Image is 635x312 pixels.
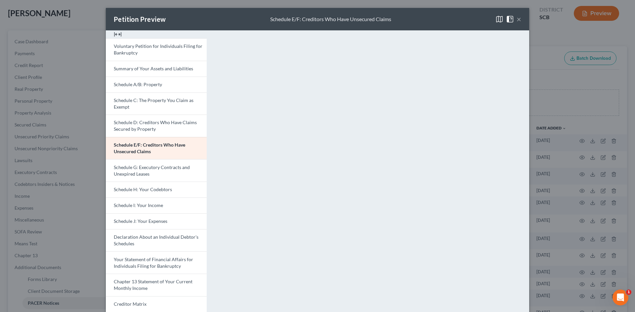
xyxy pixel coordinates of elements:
[114,202,163,208] span: Schedule I: Your Income
[106,251,207,274] a: Your Statement of Financial Affairs for Individuals Filing for Bankruptcy
[106,296,207,312] a: Creditor Matrix
[114,30,122,38] img: expand-e0f6d898513216a626fdd78e52531dac95497ffd26381d4c15ee2fc46db09dca.svg
[114,257,193,269] span: Your Statement of Financial Affairs for Individuals Filing for Bankruptcy
[114,82,162,87] span: Schedule A/B: Property
[613,290,628,305] iframe: Intercom live chat
[114,66,193,71] span: Summary of Your Assets and Liabilities
[114,301,147,307] span: Creditor Matrix
[270,16,391,23] div: Schedule E/F: Creditors Who Have Unsecured Claims
[114,120,197,132] span: Schedule D: Creditors Who Have Claims Secured by Property
[106,137,207,159] a: Schedule E/F: Creditors Who Have Unsecured Claims
[106,61,207,77] a: Summary of Your Assets and Liabilities
[106,197,207,213] a: Schedule I: Your Income
[106,182,207,197] a: Schedule H: Your Codebtors
[114,43,202,55] span: Voluntary Petition for Individuals Filing for Bankruptcy
[626,290,631,295] span: 1
[106,38,207,61] a: Voluntary Petition for Individuals Filing for Bankruptcy
[106,115,207,137] a: Schedule D: Creditors Who Have Claims Secured by Property
[114,164,190,177] span: Schedule G: Executory Contracts and Unexpired Leases
[517,15,521,23] button: ×
[506,15,514,23] img: help-close-5ba153eb36485ed6c1ea00a893f15db1cb9b99d6cae46e1a8edb6c62d00a1a76.svg
[114,15,166,24] div: Petition Preview
[114,234,198,246] span: Declaration About an Individual Debtor's Schedules
[106,213,207,229] a: Schedule J: Your Expenses
[106,274,207,296] a: Chapter 13 Statement of Your Current Monthly Income
[106,229,207,252] a: Declaration About an Individual Debtor's Schedules
[114,218,167,224] span: Schedule J: Your Expenses
[106,77,207,92] a: Schedule A/B: Property
[106,92,207,115] a: Schedule C: The Property You Claim as Exempt
[106,159,207,182] a: Schedule G: Executory Contracts and Unexpired Leases
[114,142,185,154] span: Schedule E/F: Creditors Who Have Unsecured Claims
[114,279,192,291] span: Chapter 13 Statement of Your Current Monthly Income
[114,97,193,110] span: Schedule C: The Property You Claim as Exempt
[495,15,503,23] img: map-close-ec6dd18eec5d97a3e4237cf27bb9247ecfb19e6a7ca4853eab1adfd70aa1fa45.svg
[114,187,172,192] span: Schedule H: Your Codebtors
